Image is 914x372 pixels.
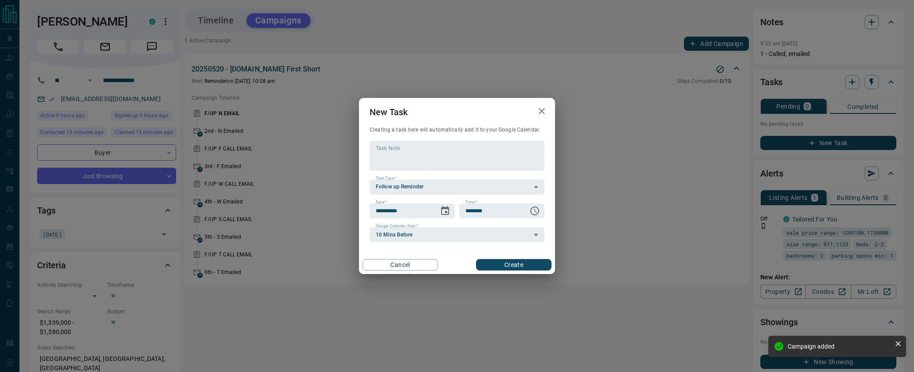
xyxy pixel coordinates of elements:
[376,176,397,181] label: Task Type
[370,227,544,242] div: 10 Mins Before
[376,199,387,205] label: Date
[476,259,551,271] button: Create
[788,343,891,350] div: Campaign added
[465,199,477,205] label: Time
[363,259,438,271] button: Cancel
[359,98,418,126] h2: New Task
[370,126,544,134] p: Creating a task here will automatically add it to your Google Calendar.
[526,202,544,220] button: Choose time, selected time is 6:00 AM
[376,223,418,229] label: Google Calendar Alert
[370,180,544,195] div: Follow up Reminder
[436,202,454,220] button: Choose date, selected date is Aug 17, 2025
